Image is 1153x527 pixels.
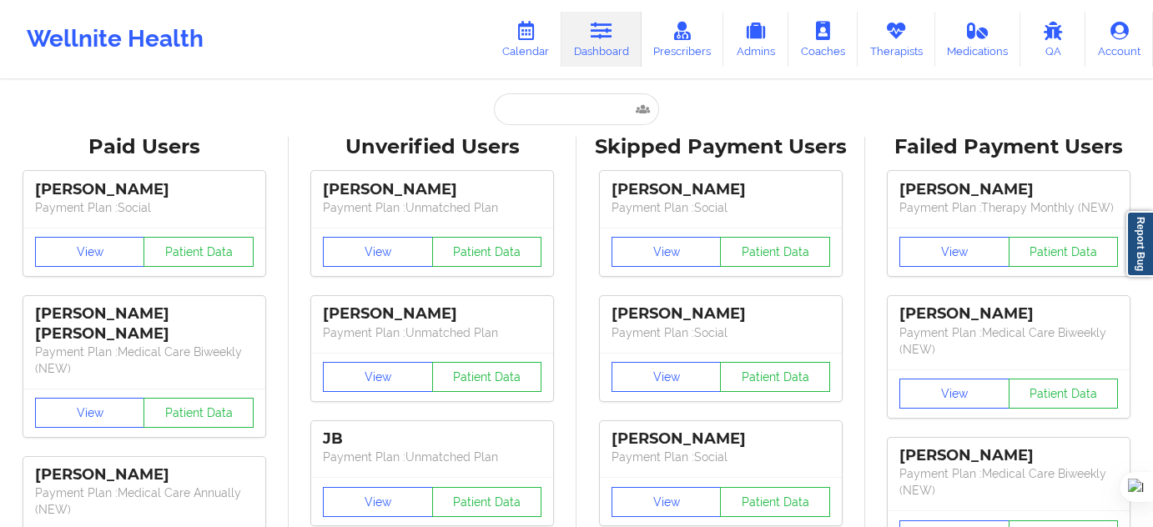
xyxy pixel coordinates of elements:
button: View [899,237,1010,267]
div: [PERSON_NAME] [323,180,541,199]
div: [PERSON_NAME] [612,304,830,324]
button: Patient Data [720,487,830,517]
div: Unverified Users [300,134,566,160]
p: Payment Plan : Medical Care Biweekly (NEW) [899,324,1118,358]
a: Calendar [490,12,561,67]
button: Patient Data [432,237,542,267]
button: View [35,237,145,267]
button: View [323,362,433,392]
button: Patient Data [1009,237,1119,267]
div: Skipped Payment Users [588,134,853,160]
div: JB [323,429,541,449]
button: View [612,487,722,517]
button: Patient Data [720,237,830,267]
p: Payment Plan : Unmatched Plan [323,199,541,216]
p: Payment Plan : Medical Care Biweekly (NEW) [35,344,254,377]
div: [PERSON_NAME] [899,304,1118,324]
a: Admins [723,12,788,67]
p: Payment Plan : Social [612,199,830,216]
button: View [323,237,433,267]
a: Coaches [788,12,858,67]
div: [PERSON_NAME] [899,446,1118,465]
button: View [612,237,722,267]
p: Payment Plan : Unmatched Plan [323,449,541,465]
button: Patient Data [1009,379,1119,409]
p: Payment Plan : Social [612,449,830,465]
a: Account [1085,12,1153,67]
div: [PERSON_NAME] [612,429,830,449]
a: Prescribers [642,12,724,67]
div: Failed Payment Users [877,134,1142,160]
div: [PERSON_NAME] [35,465,254,484]
div: [PERSON_NAME] [899,180,1118,199]
a: Report Bug [1126,211,1153,277]
a: Medications [935,12,1021,67]
button: Patient Data [143,237,254,267]
p: Payment Plan : Social [612,324,830,341]
a: QA [1020,12,1085,67]
button: Patient Data [720,362,830,392]
div: Paid Users [12,134,277,160]
button: View [899,379,1010,409]
div: [PERSON_NAME] [612,180,830,199]
button: View [612,362,722,392]
div: [PERSON_NAME] [323,304,541,324]
a: Therapists [858,12,935,67]
p: Payment Plan : Medical Care Annually (NEW) [35,484,254,518]
p: Payment Plan : Therapy Monthly (NEW) [899,199,1118,216]
a: Dashboard [561,12,642,67]
button: Patient Data [432,362,542,392]
p: Payment Plan : Unmatched Plan [323,324,541,341]
button: View [35,398,145,428]
div: [PERSON_NAME] [PERSON_NAME] [35,304,254,343]
div: [PERSON_NAME] [35,180,254,199]
p: Payment Plan : Social [35,199,254,216]
button: Patient Data [143,398,254,428]
p: Payment Plan : Medical Care Biweekly (NEW) [899,465,1118,499]
button: View [323,487,433,517]
button: Patient Data [432,487,542,517]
